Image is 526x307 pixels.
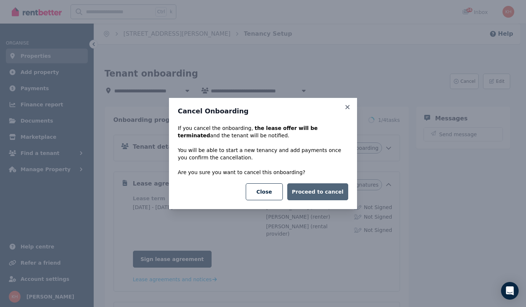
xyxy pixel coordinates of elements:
p: Are you sure you want to cancel this onboarding? [178,169,348,176]
button: Close [246,183,283,200]
p: If you cancel the onboarding, and the tenant will be notified. [178,124,348,139]
div: Open Intercom Messenger [501,282,519,300]
button: Proceed to cancel [287,183,348,200]
h3: Cancel Onboarding [178,107,348,116]
p: You will be able to start a new tenancy and add payments once you confirm the cancellation. [178,147,348,161]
